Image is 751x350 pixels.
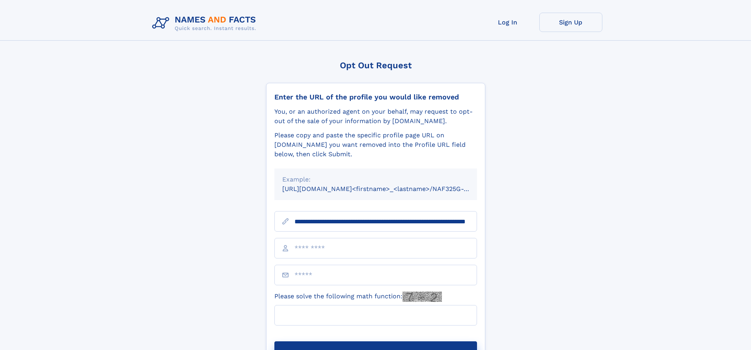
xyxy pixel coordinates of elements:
[274,107,477,126] div: You, or an authorized agent on your behalf, may request to opt-out of the sale of your informatio...
[266,60,485,70] div: Opt Out Request
[476,13,539,32] a: Log In
[149,13,263,34] img: Logo Names and Facts
[282,185,492,193] small: [URL][DOMAIN_NAME]<firstname>_<lastname>/NAF325G-xxxxxxxx
[274,93,477,101] div: Enter the URL of the profile you would like removed
[274,292,442,302] label: Please solve the following math function:
[282,175,469,184] div: Example:
[274,131,477,159] div: Please copy and paste the specific profile page URL on [DOMAIN_NAME] you want removed into the Pr...
[539,13,602,32] a: Sign Up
